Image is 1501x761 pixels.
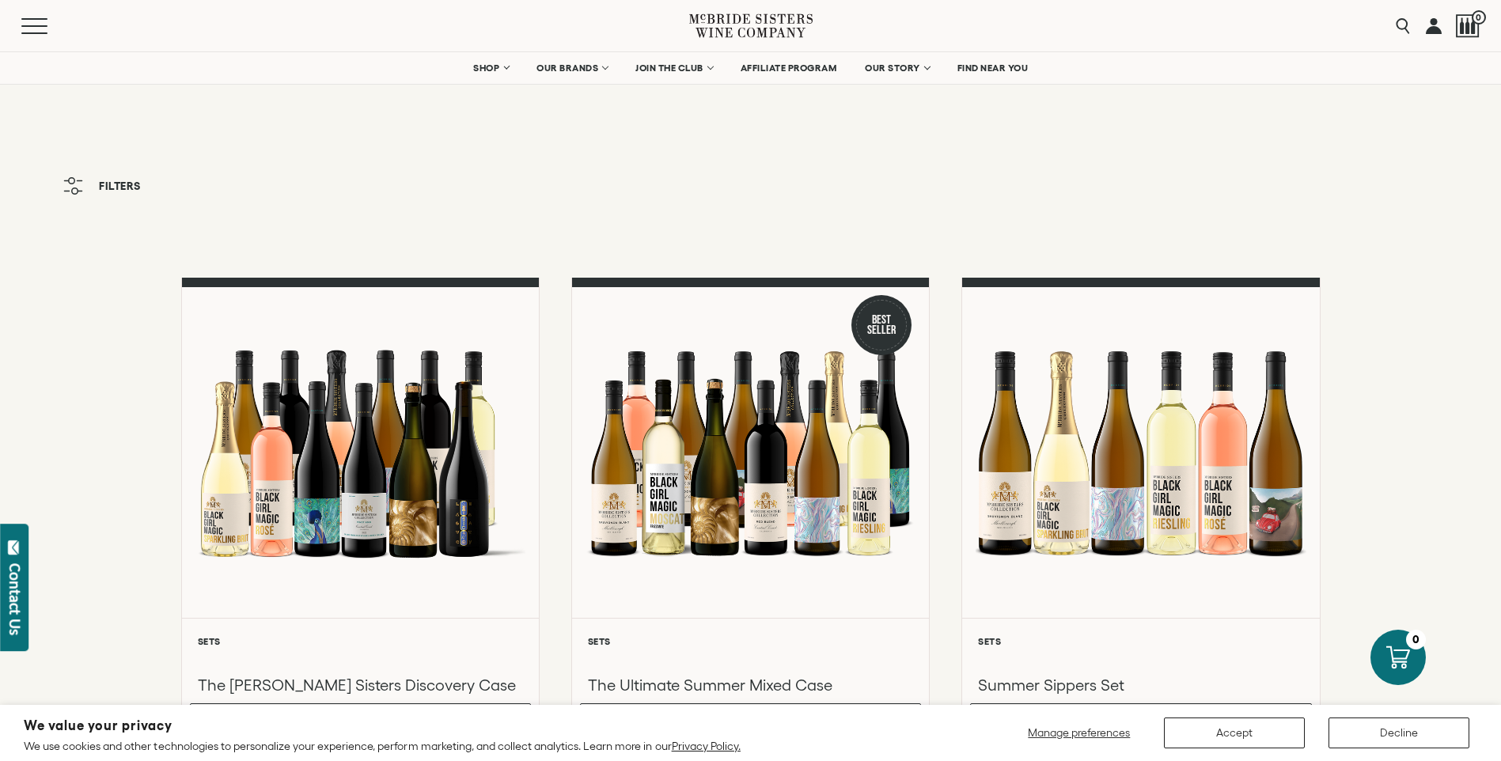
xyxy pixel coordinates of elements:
h3: The Ultimate Summer Mixed Case [588,675,913,695]
div: Contact Us [7,563,23,635]
p: We use cookies and other technologies to personalize your experience, perform marketing, and coll... [24,739,741,753]
span: OUR STORY [865,62,920,74]
a: Privacy Policy. [672,740,741,752]
a: McBride Sisters Full Set Sets The [PERSON_NAME] Sisters Discovery Case Add to cart $417.89 [181,278,540,745]
span: 0 [1472,10,1486,25]
h3: Summer Sippers Set [978,675,1303,695]
h6: Sets [198,636,523,646]
a: OUR BRANDS [526,52,617,84]
a: FIND NEAR YOU [947,52,1039,84]
button: Add to cart $164.94 [970,703,1311,735]
button: Manage preferences [1018,717,1140,748]
a: OUR STORY [855,52,939,84]
span: SHOP [473,62,500,74]
button: Mobile Menu Trigger [21,18,78,34]
h2: We value your privacy [24,719,741,733]
span: FIND NEAR YOU [957,62,1029,74]
a: Summer Sippers Set Sets Summer Sippers Set Add to cart $164.94 [961,278,1320,745]
h6: Sets [588,636,913,646]
span: Filters [99,180,141,191]
button: Filters [55,169,149,203]
a: JOIN THE CLUB [625,52,722,84]
button: Add to cart $385.88 [580,703,921,735]
span: JOIN THE CLUB [635,62,703,74]
span: Manage preferences [1028,726,1130,739]
h3: The [PERSON_NAME] Sisters Discovery Case [198,675,523,695]
h6: Sets [978,636,1303,646]
button: Decline [1329,717,1469,748]
a: SHOP [463,52,518,84]
button: Add to cart $417.89 [190,703,531,735]
span: AFFILIATE PROGRAM [741,62,837,74]
button: Accept [1164,717,1305,748]
a: Best Seller The Ultimate Summer Mixed Case Sets The Ultimate Summer Mixed Case Add to cart $385.88 [571,278,930,745]
span: OUR BRANDS [536,62,598,74]
a: AFFILIATE PROGRAM [730,52,847,84]
div: 0 [1406,630,1426,649]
